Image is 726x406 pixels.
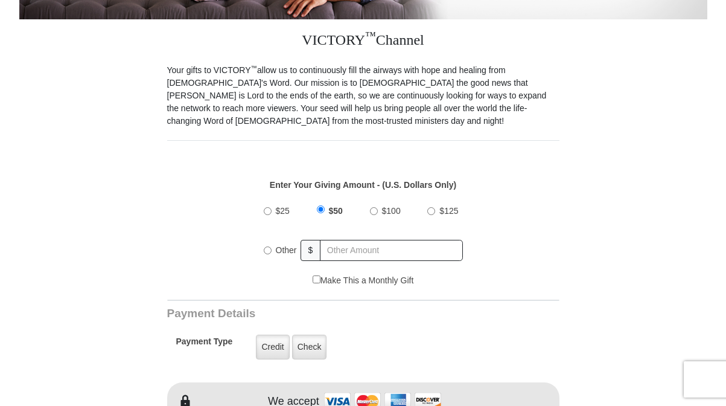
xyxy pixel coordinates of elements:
[365,30,376,42] sup: ™
[276,206,290,216] span: $25
[320,240,462,261] input: Other Amount
[301,240,321,261] span: $
[251,64,258,71] sup: ™
[167,19,559,64] h3: VICTORY Channel
[167,64,559,127] p: Your gifts to VICTORY allow us to continuously fill the airways with hope and healing from [DEMOG...
[256,335,289,359] label: Credit
[176,337,233,353] h5: Payment Type
[313,274,414,287] label: Make This a Monthly Gift
[270,180,456,190] strong: Enter Your Giving Amount - (U.S. Dollars Only)
[382,206,401,216] span: $100
[439,206,458,216] span: $125
[167,307,475,321] h3: Payment Details
[313,275,320,283] input: Make This a Monthly Gift
[329,206,343,216] span: $50
[292,335,327,359] label: Check
[276,245,297,255] span: Other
